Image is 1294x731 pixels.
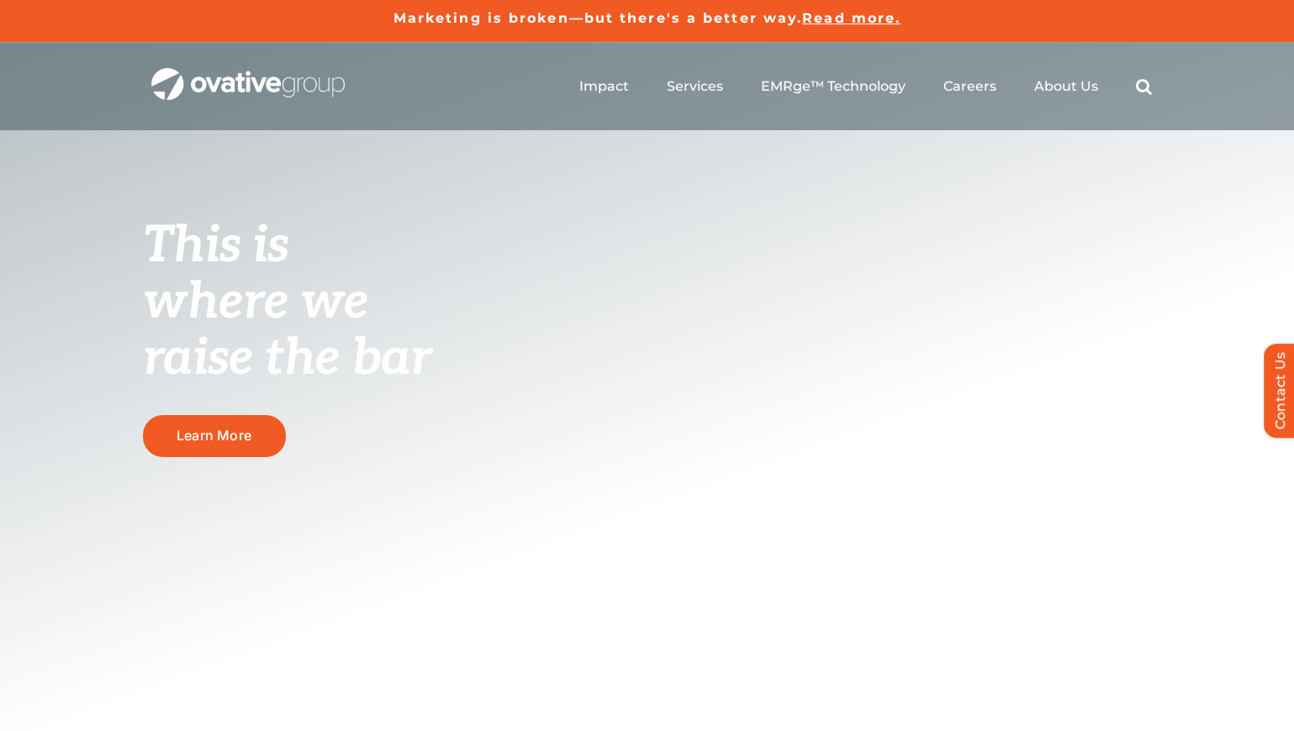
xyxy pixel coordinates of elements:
[151,66,345,82] a: OG_Full_horizontal_WHT
[579,60,1152,113] nav: Menu
[761,78,906,95] a: EMRge™ Technology
[943,78,996,95] a: Careers
[1034,78,1098,95] a: About Us
[143,272,431,389] span: where we raise the bar
[1136,78,1152,95] a: Search
[802,10,901,26] a: Read more.
[177,428,251,444] span: Learn More
[667,78,723,95] a: Services
[393,10,803,26] a: Marketing is broken—but there's a better way.
[143,216,289,276] span: This is
[143,415,286,456] a: Learn More
[579,78,629,95] a: Impact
